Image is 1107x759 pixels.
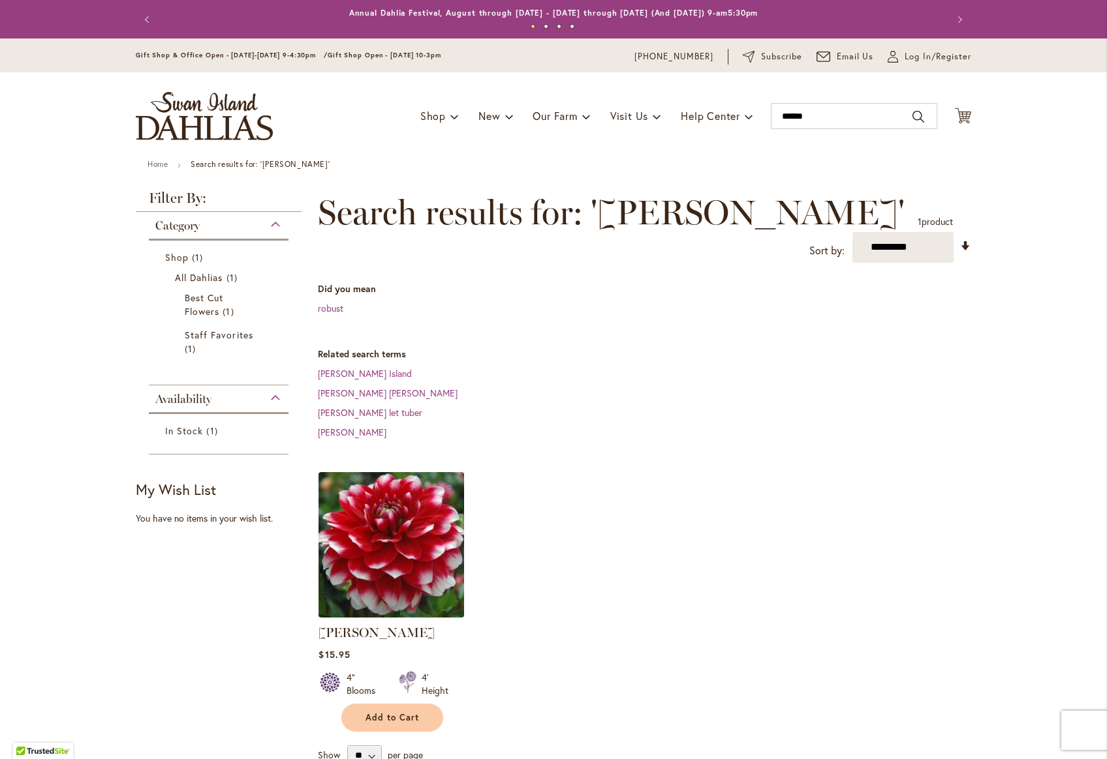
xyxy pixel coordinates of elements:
[165,424,275,438] a: In Stock 1
[191,159,330,169] strong: Search results for: '[PERSON_NAME]'
[318,302,343,314] a: robust
[155,392,211,406] span: Availability
[192,250,206,264] span: 1
[318,367,412,379] a: [PERSON_NAME] Island
[328,51,441,59] span: Gift Shop Open - [DATE] 10-3pm
[318,348,971,361] dt: Related search terms
[761,50,802,63] span: Subscribe
[681,109,740,123] span: Help Center
[341,704,443,732] button: Add to Cart
[185,291,256,318] a: Best Cut Flowers
[905,50,971,63] span: Log In/Register
[319,625,435,640] a: [PERSON_NAME]
[319,608,464,620] a: ZAKARY ROBERT
[318,193,905,232] span: Search results for: '[PERSON_NAME]'
[557,24,561,29] button: 3 of 4
[570,24,574,29] button: 4 of 4
[318,426,386,438] a: [PERSON_NAME]
[349,8,758,18] a: Annual Dahlia Festival, August through [DATE] - [DATE] through [DATE] (And [DATE]) 9-am5:30pm
[478,109,500,123] span: New
[319,648,350,661] span: $15.95
[185,342,199,355] span: 1
[223,305,237,318] span: 1
[165,250,275,264] a: Shop
[175,271,266,284] a: All Dahlias
[888,50,971,63] a: Log In/Register
[185,328,256,355] a: Staff Favorites
[918,211,953,232] p: product
[165,424,203,437] span: In Stock
[185,329,253,341] span: Staff Favorites
[420,109,446,123] span: Shop
[136,191,302,212] strong: Filter By:
[809,239,845,263] label: Sort by:
[366,712,419,723] span: Add to Cart
[318,406,422,419] a: [PERSON_NAME] let tuber
[634,50,713,63] a: [PHONE_NUMBER]
[544,24,548,29] button: 2 of 4
[533,109,577,123] span: Our Farm
[918,215,922,228] span: 1
[155,218,200,233] span: Category
[148,159,168,169] a: Home
[610,109,648,123] span: Visit Us
[185,291,223,318] span: Best Cut Flowers
[347,671,383,697] div: 4" Blooms
[10,713,46,749] iframe: Launch Accessibility Center
[175,271,223,284] span: All Dahlias
[837,50,874,63] span: Email Us
[136,92,273,140] a: store logo
[318,282,971,295] dt: Did you mean
[226,271,241,284] span: 1
[206,424,221,438] span: 1
[136,7,162,33] button: Previous
[136,51,328,59] span: Gift Shop & Office Open - [DATE]-[DATE] 9-4:30pm /
[165,251,189,263] span: Shop
[315,468,468,621] img: ZAKARY ROBERT
[531,24,535,29] button: 1 of 4
[945,7,971,33] button: Next
[817,50,874,63] a: Email Us
[743,50,802,63] a: Subscribe
[318,387,458,399] a: [PERSON_NAME] [PERSON_NAME]
[422,671,448,697] div: 4' Height
[136,512,310,525] div: You have no items in your wish list.
[136,480,216,499] strong: My Wish List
